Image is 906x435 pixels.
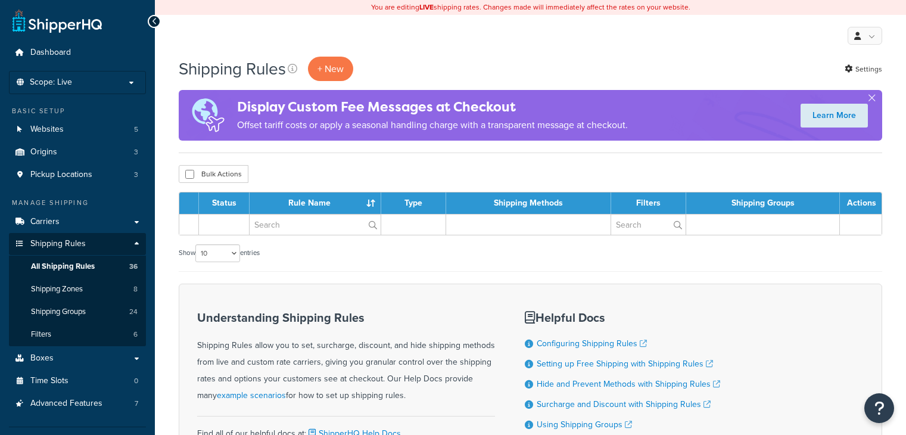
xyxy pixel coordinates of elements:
span: Origins [30,147,57,157]
span: Shipping Zones [31,284,83,294]
a: Pickup Locations 3 [9,164,146,186]
th: Actions [840,192,882,214]
h1: Shipping Rules [179,57,286,80]
input: Search [250,215,381,235]
span: Websites [30,125,64,135]
th: Status [199,192,250,214]
select: Showentries [195,244,240,262]
li: Origins [9,141,146,163]
input: Search [611,215,686,235]
li: Websites [9,119,146,141]
span: Scope: Live [30,77,72,88]
p: Offset tariff costs or apply a seasonal handling charge with a transparent message at checkout. [237,117,628,133]
h4: Display Custom Fee Messages at Checkout [237,97,628,117]
button: Open Resource Center [864,393,894,423]
li: Shipping Rules [9,233,146,346]
a: Settings [845,61,882,77]
span: 7 [135,399,138,409]
p: + New [308,57,353,81]
a: Shipping Zones 8 [9,278,146,300]
th: Shipping Methods [446,192,611,214]
span: Boxes [30,353,54,363]
span: All Shipping Rules [31,262,95,272]
h3: Understanding Shipping Rules [197,311,495,324]
div: Shipping Rules allow you to set, surcharge, discount, and hide shipping methods from live and cus... [197,311,495,404]
a: Using Shipping Groups [537,418,632,431]
a: Shipping Groups 24 [9,301,146,323]
span: Shipping Rules [30,239,86,249]
li: Shipping Zones [9,278,146,300]
label: Show entries [179,244,260,262]
li: Time Slots [9,370,146,392]
h3: Helpful Docs [525,311,720,324]
a: Shipping Rules [9,233,146,255]
span: 8 [133,284,138,294]
th: Rule Name [250,192,381,214]
b: LIVE [419,2,434,13]
div: Manage Shipping [9,198,146,208]
span: Time Slots [30,376,69,386]
a: Filters 6 [9,324,146,346]
a: Boxes [9,347,146,369]
li: All Shipping Rules [9,256,146,278]
span: Pickup Locations [30,170,92,180]
span: Carriers [30,217,60,227]
th: Type [381,192,446,214]
li: Filters [9,324,146,346]
a: Surcharge and Discount with Shipping Rules [537,398,711,411]
a: ShipperHQ Home [13,9,102,33]
a: Time Slots 0 [9,370,146,392]
a: Learn More [801,104,868,128]
a: Websites 5 [9,119,146,141]
li: Shipping Groups [9,301,146,323]
a: Advanced Features 7 [9,393,146,415]
span: Shipping Groups [31,307,86,317]
span: 36 [129,262,138,272]
a: example scenarios [217,389,286,402]
span: 5 [134,125,138,135]
a: All Shipping Rules 36 [9,256,146,278]
span: Filters [31,330,51,340]
span: 3 [134,170,138,180]
a: Setting up Free Shipping with Shipping Rules [537,358,713,370]
a: Hide and Prevent Methods with Shipping Rules [537,378,720,390]
a: Origins 3 [9,141,146,163]
img: duties-banner-06bc72dcb5fe05cb3f9472aba00be2ae8eb53ab6f0d8bb03d382ba314ac3c341.png [179,90,237,141]
span: 6 [133,330,138,340]
button: Bulk Actions [179,165,248,183]
a: Dashboard [9,42,146,64]
span: 3 [134,147,138,157]
th: Shipping Groups [686,192,840,214]
th: Filters [611,192,686,214]
span: 0 [134,376,138,386]
div: Basic Setup [9,106,146,116]
li: Pickup Locations [9,164,146,186]
a: Carriers [9,211,146,233]
li: Advanced Features [9,393,146,415]
span: Advanced Features [30,399,102,409]
span: Dashboard [30,48,71,58]
span: 24 [129,307,138,317]
a: Configuring Shipping Rules [537,337,647,350]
